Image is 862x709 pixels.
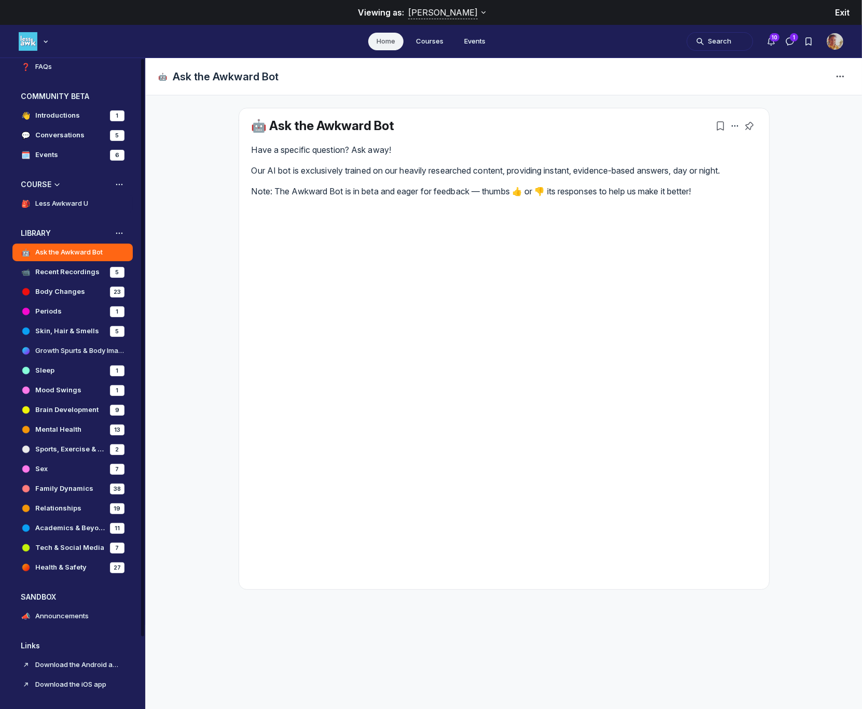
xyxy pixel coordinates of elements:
[35,464,48,474] h4: Sex
[252,164,757,177] p: Our AI bot is exclusively trained on our heavily researched content, providing instant, evidence-...
[21,247,31,258] span: 🤖
[12,195,133,212] a: 🎒Less Awkward U
[252,185,757,197] p: Note: The Awkward Bot is in beta and eager for feedback — thumbs 👍 or 👎 its responses to help us ...
[110,130,124,141] div: 5
[835,7,850,18] span: Exit
[110,523,124,534] div: 11
[110,287,124,297] div: 23
[35,287,85,297] h4: Body Changes
[12,176,133,193] button: COURSECollapse space
[713,119,728,133] button: Bookmarks
[21,110,31,121] span: 👋
[35,405,99,415] h4: Brain Development
[35,62,52,72] h4: FAQs
[12,401,133,419] a: Brain Development9
[252,197,757,579] iframe: Ask LessAwkward on Askdewey.co
[110,405,124,416] div: 9
[110,326,124,337] div: 5
[12,88,133,105] button: COMMUNITY BETACollapse space
[12,500,133,517] a: Relationships19
[456,33,494,50] a: Events
[21,641,40,651] span: Links
[35,247,103,258] h4: Ask the Awkward Bot
[146,58,862,95] header: Page Header
[21,130,31,140] span: 💬
[408,6,490,19] button: Viewing as:
[21,150,31,160] span: 🗓️
[110,306,124,317] div: 1
[21,179,51,190] h3: COURSE
[21,228,51,238] h3: LIBRARY
[12,676,133,693] a: Download the iOS appView sidebar link options
[35,267,100,277] h4: Recent Recordings
[35,543,104,553] h4: Tech & Social Media
[35,326,99,336] h4: Skin, Hair & Smells
[12,421,133,438] a: Mental Health13
[12,637,133,654] button: LinksExpand links
[114,228,124,238] button: View space group options
[35,365,54,376] h4: Sleep
[12,244,133,261] a: 🤖Ask the Awkward Bot
[12,559,133,576] a: Health & Safety27
[368,33,404,50] a: Home
[35,306,62,317] h4: Periods
[35,523,106,533] h4: Academics & Beyond
[12,342,133,360] a: Growth Spurts & Body Image
[687,32,753,51] button: Search
[110,484,124,494] div: 38
[21,611,31,621] span: 📣
[12,607,133,625] a: 📣Announcements
[408,33,452,50] a: Courses
[21,91,89,102] h3: COMMUNITY BETA
[12,283,133,301] a: Body Changes23
[35,679,120,690] h4: Download the iOS app
[12,362,133,379] a: Sleep1
[110,464,124,475] div: 7
[114,179,124,190] button: View space group options
[35,424,81,435] h4: Mental Health
[12,519,133,537] a: Academics & Beyond11
[12,656,133,674] a: Download the Android appView sidebar link options
[252,144,757,156] p: Have a specific question? Ask away!
[252,118,395,133] a: 🤖 Ask the Awkward Bot
[52,179,62,190] div: Collapse space
[12,589,133,605] button: SANDBOXCollapse space
[12,441,133,458] a: Sports, Exercise & Nutrition2
[110,385,124,396] div: 1
[35,660,120,670] h4: Download the Android app
[12,460,133,478] a: Sex7
[729,120,741,132] button: Post actions
[12,381,133,399] a: Mood Swings1
[146,95,862,615] main: Main Content
[35,562,87,573] h4: Health & Safety
[35,110,80,121] h4: Introductions
[21,62,31,72] span: ❓
[110,110,124,121] div: 1
[110,267,124,278] div: 5
[21,198,31,209] span: 🎒
[35,385,81,395] h4: Mood Swings
[21,267,31,277] span: 📹
[12,126,133,144] a: 💬Conversations5
[12,263,133,281] a: 📹Recent Recordings5
[110,444,124,455] div: 2
[12,303,133,320] a: Periods1
[12,539,133,557] a: Tech & Social Media7
[21,592,56,602] h3: SANDBOX
[408,7,478,18] span: [PERSON_NAME]
[110,543,124,554] div: 7
[12,107,133,124] a: 👋Introductions1
[35,444,106,455] h4: Sports, Exercise & Nutrition
[35,198,88,209] h4: Less Awkward U
[12,322,133,340] a: Skin, Hair & Smells5
[110,150,124,161] div: 6
[110,424,124,435] div: 13
[12,58,133,76] a: ❓FAQs
[835,6,850,19] button: Exit
[12,146,133,164] a: 🗓️Events6
[35,130,85,140] h4: Conversations
[110,562,124,573] div: 27
[35,346,124,356] h4: Growth Spurts & Body Image
[35,150,58,160] h4: Events
[35,484,93,494] h4: Family Dynamics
